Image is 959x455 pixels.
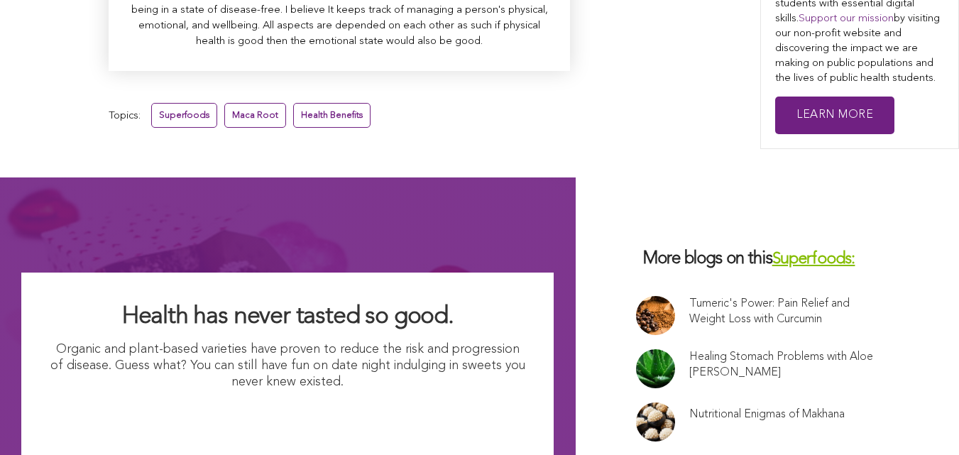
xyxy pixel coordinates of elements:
iframe: Chat Widget [888,387,959,455]
a: Learn More [775,97,894,134]
a: Nutritional Enigmas of Makhana [689,407,845,422]
a: Healing Stomach Problems with Aloe [PERSON_NAME] [689,349,887,380]
h3: More blogs on this [636,248,899,270]
a: Health Benefits [293,103,371,128]
h2: Health has never tasted so good. [50,301,525,332]
a: Superfoods: [772,251,855,268]
p: Organic and plant-based varieties have proven to reduce the risk and progression of disease. Gues... [50,341,525,391]
a: Superfoods [151,103,217,128]
span: Topics: [109,106,141,126]
img: I Want Organic Shopping For Less [148,398,427,449]
a: Maca Root [224,103,286,128]
a: Tumeric's Power: Pain Relief and Weight Loss with Curcumin [689,296,887,327]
